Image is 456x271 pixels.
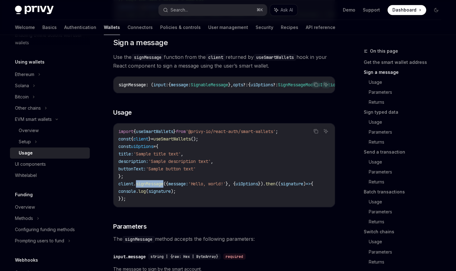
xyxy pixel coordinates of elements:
span: ( [146,188,148,194]
span: 'Sample button text' [146,166,196,172]
span: ; [276,129,278,134]
div: Bitcoin [15,93,29,101]
span: 'Sample description text' [148,159,211,164]
span: const [118,136,131,142]
a: Connectors [127,20,153,35]
a: Sign a message [364,67,446,77]
div: Overview [19,127,39,134]
a: Usage [369,77,446,87]
span: signature [148,188,171,194]
span: = [151,136,153,142]
span: buttonText: [118,166,146,172]
a: Parameters [369,87,446,97]
span: client [133,136,148,142]
a: Get the smart wallet address [364,57,446,67]
span: }; [118,174,123,179]
span: }); [118,196,126,202]
button: Ask AI [322,80,330,88]
a: Policies & controls [160,20,201,35]
span: ) [303,181,305,187]
a: Basics [42,20,57,35]
span: from [176,129,186,134]
span: Sign a message [113,38,168,48]
a: Parameters [369,167,446,177]
div: Other chains [15,104,41,112]
a: Wallets [104,20,120,35]
button: Toggle dark mode [431,5,441,15]
button: Ask AI [270,4,297,16]
div: Solana [15,82,29,89]
span: : [188,82,191,88]
span: => [305,181,310,187]
div: Prompting users to fund [15,237,64,245]
a: Usage [369,117,446,127]
span: ); [171,188,176,194]
a: Security [256,20,273,35]
span: On this page [370,47,398,55]
a: Whitelabel [10,170,90,181]
span: { [310,181,313,187]
h5: Funding [15,191,33,198]
code: signMessage [122,236,155,243]
span: useSmartWallets [136,129,173,134]
span: SignableMessage [191,82,228,88]
span: , [211,159,213,164]
a: Welcome [15,20,35,35]
span: uiOptions [131,144,153,149]
span: : [166,82,168,88]
div: Methods [15,215,33,222]
div: Setup [19,138,31,145]
a: Usage [369,157,446,167]
a: Demo [343,7,355,13]
span: Dashboard [392,7,416,13]
div: Search... [170,6,188,14]
a: Returns [369,97,446,107]
span: The method accepts the following parameters: [113,235,335,243]
a: Support [363,7,380,13]
span: ?: [243,82,248,88]
a: Authentication [64,20,96,35]
a: Recipes [281,20,298,35]
div: Whitelabel [15,172,37,179]
span: ({ [163,181,168,187]
div: UI components [15,160,46,168]
a: Configuring funding methods [10,224,90,235]
a: Parameters [369,127,446,137]
span: { [131,136,133,142]
span: console [118,188,136,194]
span: } [173,129,176,134]
a: Parameters [369,207,446,217]
code: client [206,54,226,61]
a: Returns [369,257,446,267]
h5: Using wallets [15,58,45,66]
button: Copy the contents from the code block [312,127,320,135]
span: , [181,151,183,157]
span: const [118,144,131,149]
span: }). [258,181,266,187]
span: '@privy-io/react-auth/smart-wallets' [186,129,276,134]
span: string | {raw: Hex | ByteArray} [151,254,218,259]
a: Usage [10,147,90,159]
span: ?: [273,82,278,88]
a: API reference [306,20,335,35]
span: }, { [226,181,236,187]
button: Copy the contents from the code block [312,80,320,88]
span: title: [118,151,133,157]
span: { [248,82,251,88]
span: { [168,82,171,88]
span: { [133,129,136,134]
span: 'Sample title text' [133,151,181,157]
span: Parameters [113,222,146,231]
button: Ask AI [322,127,330,135]
span: . [133,181,136,187]
a: Returns [369,137,446,147]
a: Returns [369,177,446,187]
span: . [136,188,138,194]
div: Ethereum [15,71,34,78]
a: UI components [10,159,90,170]
span: import [118,129,133,134]
span: } [148,136,151,142]
span: Ask AI [281,7,293,13]
code: signMessage [132,54,164,61]
span: Use the function from the returned by hook in your React component to sign a message using the us... [113,53,335,70]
